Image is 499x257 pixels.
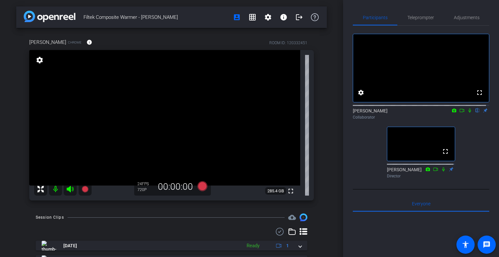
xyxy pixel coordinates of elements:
mat-icon: info [280,13,288,21]
mat-icon: fullscreen [441,148,449,155]
span: Chrome [68,40,82,45]
div: 24 [137,181,154,186]
mat-icon: fullscreen [476,89,483,96]
span: [DATE] [63,242,77,249]
img: Session clips [300,213,307,221]
mat-icon: logout [295,13,303,21]
span: [PERSON_NAME] [29,39,66,46]
span: FPS [142,182,149,186]
div: 00:00:00 [154,181,197,192]
div: [PERSON_NAME] [353,108,489,120]
span: 285.4 GB [265,187,286,195]
span: Filtek Composite Warmer - [PERSON_NAME] [83,11,229,24]
div: Director [387,173,455,179]
div: ROOM ID: 120332451 [269,40,307,46]
mat-icon: accessibility [462,241,469,249]
img: thumb-nail [42,241,56,251]
div: Collaborator [353,114,489,120]
span: Participants [363,15,388,20]
mat-icon: settings [264,13,272,21]
div: Ready [243,242,263,250]
span: Destinations for your clips [288,213,296,221]
mat-icon: info [86,39,92,45]
mat-icon: grid_on [249,13,256,21]
mat-icon: message [483,241,491,249]
span: Everyone [412,201,430,206]
mat-icon: cloud_upload [288,213,296,221]
div: Session Clips [36,214,64,221]
div: [PERSON_NAME] [387,166,455,179]
mat-icon: flip [474,107,481,113]
img: app-logo [24,11,75,22]
mat-icon: settings [35,56,44,64]
mat-icon: fullscreen [287,187,295,195]
mat-expansion-panel-header: thumb-nail[DATE]Ready1 [36,241,307,251]
span: Adjustments [454,15,480,20]
span: Teleprompter [407,15,434,20]
mat-icon: settings [357,89,365,96]
mat-icon: account_box [233,13,241,21]
div: 720P [137,187,154,192]
span: 1 [286,242,289,249]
